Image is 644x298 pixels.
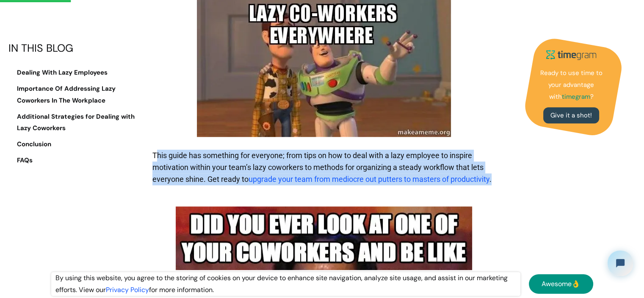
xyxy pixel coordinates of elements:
[561,92,590,101] strong: timegram
[17,68,108,77] strong: Dealing With Lazy Employees
[8,67,135,79] a: Dealing With Lazy Employees
[17,140,51,148] strong: Conclusion
[537,67,605,103] p: Ready to use time to your advantage with ?
[17,156,33,164] strong: FAQs
[106,285,149,294] a: Privacy Policy
[8,83,135,107] a: Importance Of Addressing Lazy Coworkers In The Workplace
[8,42,135,54] div: IN THIS BLOG
[543,107,599,123] a: Give it a shot!
[249,175,489,184] a: upgrade your team from mediocre out putters to masters of productivity
[529,274,593,294] a: Awesome👌
[152,145,496,189] p: This guide has something for everyone; from tips on how to deal with a lazy employee to inspire m...
[8,139,135,150] a: Conclusion
[8,155,135,167] a: FAQs
[17,112,135,133] strong: Additional Strategies for Dealing with Lazy Coworkers
[51,272,520,296] div: By using this website, you agree to the storing of cookies on your device to enhance site navigat...
[542,47,601,63] img: timegram logo
[8,111,135,135] a: Additional Strategies for Dealing with Lazy Coworkers
[600,243,640,283] iframe: Tidio Chat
